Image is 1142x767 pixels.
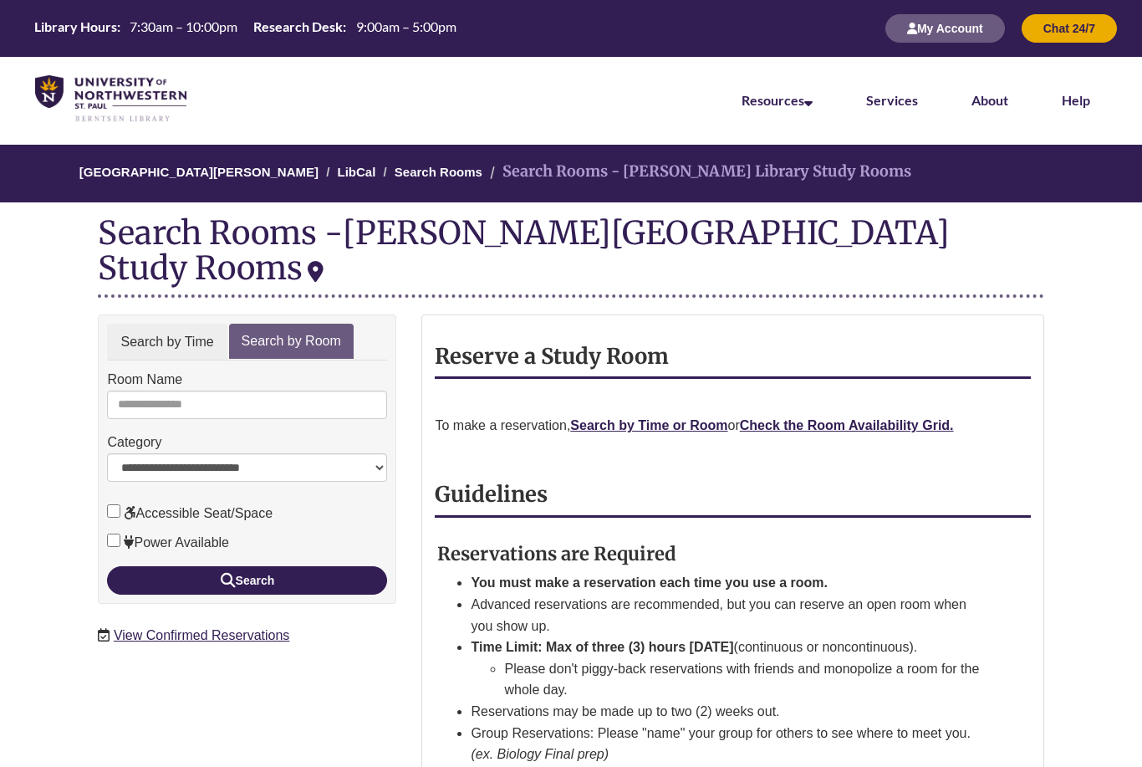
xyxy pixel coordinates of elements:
a: My Account [885,21,1005,35]
p: To make a reservation, or [435,415,1030,437]
em: (ex. Biology Final prep) [471,747,609,761]
a: Chat 24/7 [1022,21,1117,35]
a: Help [1062,92,1090,108]
li: Advanced reservations are recommended, but you can reserve an open room when you show up. [471,594,990,637]
strong: Reservations are Required [437,542,676,565]
a: View Confirmed Reservations [114,628,289,642]
a: Search by Room [229,324,354,360]
strong: Time Limit: Max of three (3) hours [DATE] [471,640,733,654]
span: 7:30am – 10:00pm [130,18,237,34]
label: Category [107,432,161,453]
label: Accessible Seat/Space [107,503,273,524]
button: Search [107,566,387,595]
a: Search by Time or Room [570,418,727,432]
li: Search Rooms - [PERSON_NAME] Library Study Rooms [486,160,911,184]
strong: Reserve a Study Room [435,343,669,370]
a: About [971,92,1008,108]
li: (continuous or noncontinuous). [471,637,990,701]
li: Group Reservations: Please "name" your group for others to see where to meet you. [471,723,990,765]
span: 9:00am – 5:00pm [356,18,456,34]
div: [PERSON_NAME][GEOGRAPHIC_DATA] Study Rooms [98,212,950,288]
th: Library Hours: [28,18,123,36]
div: Search Rooms - [98,215,1043,297]
li: Reservations may be made up to two (2) weeks out. [471,701,990,723]
img: UNWSP Library Logo [35,75,186,123]
a: Search Rooms [395,165,482,179]
a: [GEOGRAPHIC_DATA][PERSON_NAME] [79,165,319,179]
label: Room Name [107,369,182,391]
table: Hours Today [28,18,462,38]
nav: Breadcrumb [98,145,1043,202]
th: Research Desk: [247,18,349,36]
a: Check the Room Availability Grid. [740,418,954,432]
a: Search by Time [107,324,227,361]
a: Services [866,92,918,108]
input: Accessible Seat/Space [107,504,120,518]
li: Please don't piggy-back reservations with friends and monopolize a room for the whole day. [504,658,990,701]
a: LibCal [337,165,375,179]
a: Resources [742,92,813,108]
input: Power Available [107,534,120,547]
a: Hours Today [28,18,462,39]
strong: You must make a reservation each time you use a room. [471,575,828,590]
button: Chat 24/7 [1022,14,1117,43]
strong: Guidelines [435,481,548,508]
label: Power Available [107,532,229,554]
button: My Account [885,14,1005,43]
